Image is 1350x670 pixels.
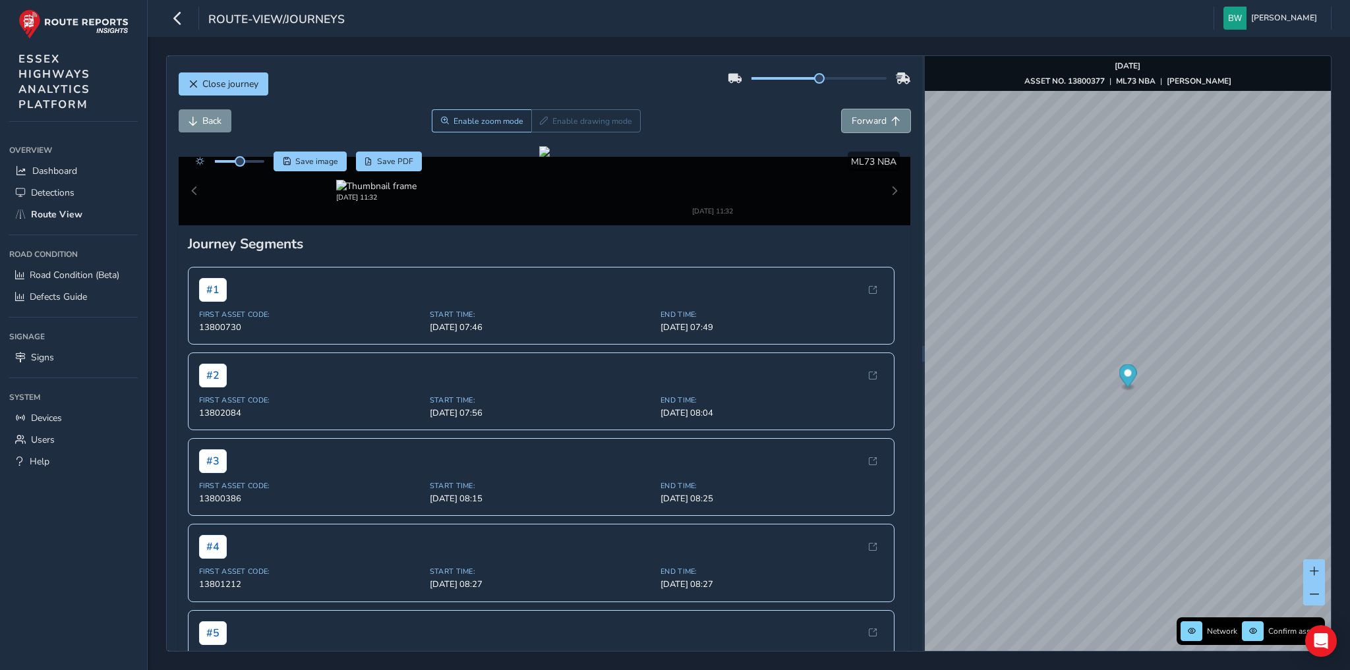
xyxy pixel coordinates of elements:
[1116,76,1156,86] strong: ML73 NBA
[31,351,54,364] span: Signs
[377,156,413,167] span: Save PDF
[31,186,74,199] span: Detections
[432,109,531,132] button: Zoom
[199,299,422,311] span: 13800730
[660,385,883,397] span: [DATE] 08:04
[851,155,896,168] span: ML73 NBA
[430,373,653,383] span: Start Time:
[179,109,231,132] button: Back
[199,545,422,555] span: First Asset Code:
[430,459,653,468] span: Start Time:
[199,427,227,451] span: # 3
[430,630,653,640] span: Start Time:
[9,407,138,429] a: Devices
[18,51,90,112] span: ESSEX HIGHWAYS ANALYTICS PLATFORM
[9,244,138,264] div: Road Condition
[852,115,887,127] span: Forward
[1207,626,1237,636] span: Network
[1305,625,1337,657] div: Open Intercom Messenger
[9,140,138,160] div: Overview
[672,166,753,179] img: Thumbnail frame
[18,9,129,39] img: rr logo
[31,433,55,446] span: Users
[295,156,338,167] span: Save image
[430,385,653,397] span: [DATE] 07:56
[9,387,138,407] div: System
[672,179,753,188] div: [DATE] 11:32
[430,299,653,311] span: [DATE] 07:46
[30,269,119,281] span: Road Condition (Beta)
[199,385,422,397] span: 13802084
[660,630,883,640] span: End Time:
[9,347,138,368] a: Signs
[9,204,138,225] a: Route View
[199,373,422,383] span: First Asset Code:
[30,291,87,303] span: Defects Guide
[1223,7,1247,30] img: diamond-layout
[31,208,82,221] span: Route View
[1167,76,1231,86] strong: [PERSON_NAME]
[430,557,653,569] span: [DATE] 08:27
[199,341,227,365] span: # 2
[1024,76,1105,86] strong: ASSET NO. 13800377
[1119,364,1136,391] div: Map marker
[199,642,422,654] span: 13802584
[199,459,422,468] span: First Asset Code:
[199,287,422,297] span: First Asset Code:
[660,459,883,468] span: End Time:
[9,429,138,451] a: Users
[199,256,227,279] span: # 1
[208,11,345,30] span: route-view/journeys
[660,373,883,383] span: End Time:
[430,470,653,482] span: [DATE] 08:15
[430,287,653,297] span: Start Time:
[9,327,138,347] div: Signage
[660,287,883,297] span: End Time:
[1115,61,1140,71] strong: [DATE]
[336,179,417,188] div: [DATE] 11:32
[199,630,422,640] span: First Asset Code:
[1251,7,1317,30] span: [PERSON_NAME]
[202,115,221,127] span: Back
[31,412,62,424] span: Devices
[9,451,138,472] a: Help
[274,152,347,171] button: Save
[9,160,138,182] a: Dashboard
[179,72,268,96] button: Close journey
[356,152,423,171] button: PDF
[430,642,653,654] span: [DATE] 09:18
[32,165,77,177] span: Dashboard
[199,599,227,623] span: # 5
[430,545,653,555] span: Start Time:
[9,182,138,204] a: Detections
[199,470,422,482] span: 13800386
[188,212,902,231] div: Journey Segments
[842,109,910,132] button: Forward
[1223,7,1322,30] button: [PERSON_NAME]
[199,513,227,537] span: # 4
[660,557,883,569] span: [DATE] 08:27
[336,166,417,179] img: Thumbnail frame
[660,642,883,654] span: [DATE] 09:19
[1024,76,1231,86] div: | |
[202,78,258,90] span: Close journey
[9,286,138,308] a: Defects Guide
[199,557,422,569] span: 13801212
[660,299,883,311] span: [DATE] 07:49
[9,264,138,286] a: Road Condition (Beta)
[454,116,523,126] span: Enable zoom mode
[660,470,883,482] span: [DATE] 08:25
[1268,626,1321,636] span: Confirm assets
[660,545,883,555] span: End Time:
[30,455,49,468] span: Help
